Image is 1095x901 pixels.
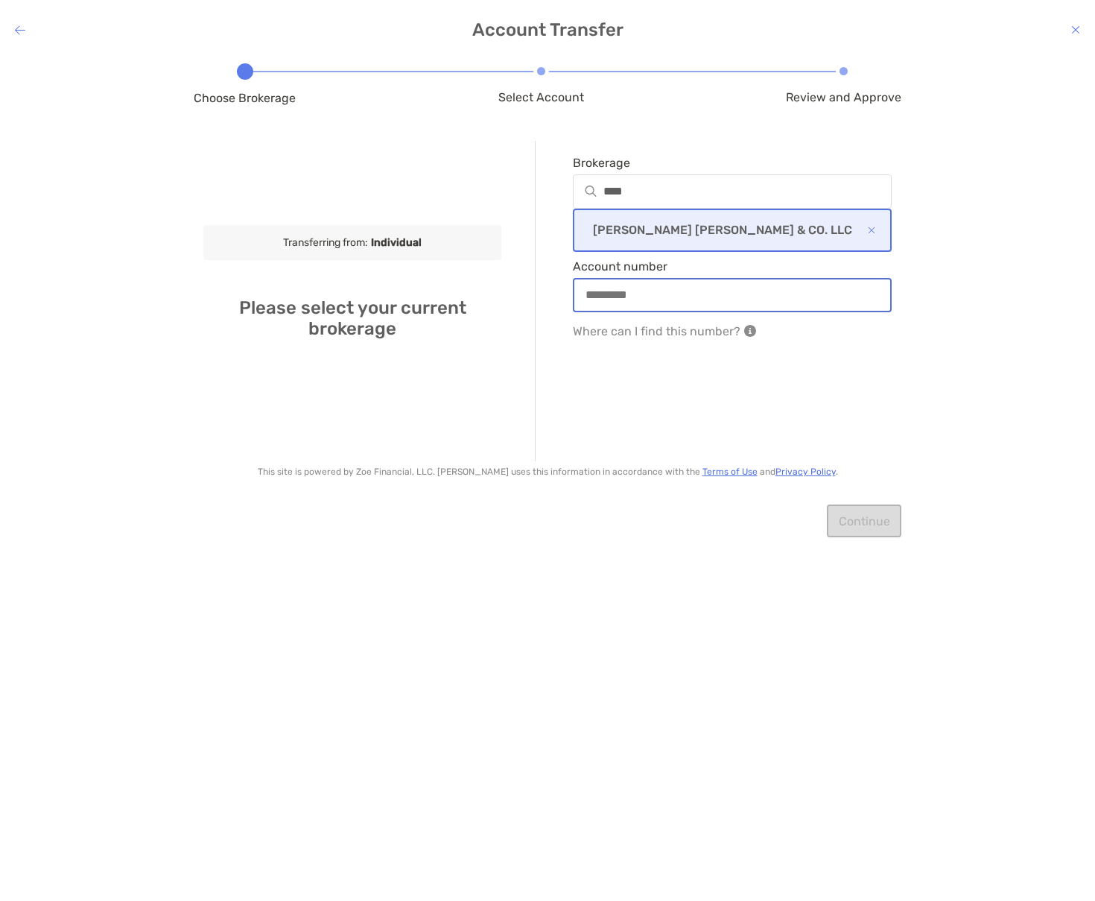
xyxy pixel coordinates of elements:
[574,288,890,301] input: Account number
[573,259,892,274] span: Account number
[868,227,875,234] img: Selected Broker Icon
[585,186,597,197] img: input icon
[203,297,501,339] h4: Please select your current brokerage
[744,325,756,337] img: Your Investments Notification
[593,223,852,237] p: [PERSON_NAME] [PERSON_NAME] & CO. LLC
[702,467,758,477] a: Terms of Use
[573,324,740,338] p: Where can I find this number?
[368,236,422,249] b: Individual
[498,90,584,104] span: Select Account
[194,91,296,105] span: Choose Brokerage
[786,90,901,104] span: Review and Approve
[203,225,501,260] div: Transferring from:
[603,185,891,197] input: Brokerageinput icon
[194,467,901,477] p: This site is powered by Zoe Financial, LLC. [PERSON_NAME] uses this information in accordance wit...
[573,156,892,170] span: Brokerage
[775,467,836,477] a: Privacy Policy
